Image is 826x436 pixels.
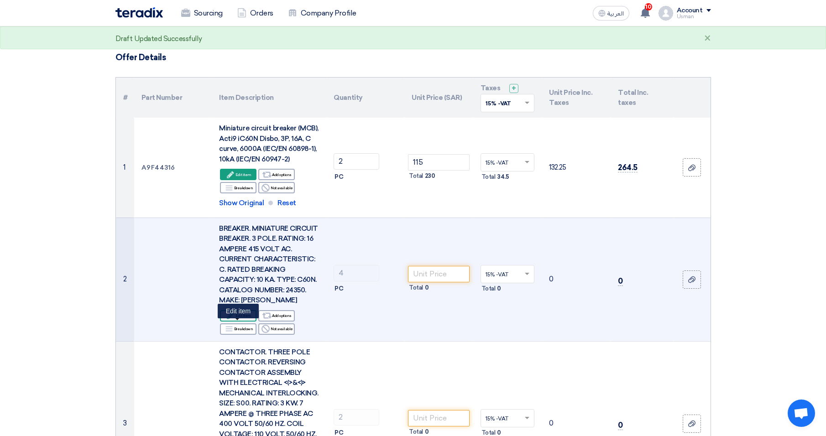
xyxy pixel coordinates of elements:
[212,78,326,118] th: Item Description
[425,171,435,181] span: 230
[220,182,256,193] div: Breakdown
[611,78,674,118] th: Total Inc. taxes
[115,7,163,18] img: Teradix logo
[408,154,470,171] input: Unit Price
[220,323,256,335] div: Breakdown
[607,10,624,17] span: العربية
[281,3,364,23] a: Company Profile
[258,323,295,335] div: Not available
[788,400,815,427] div: Open chat
[481,409,535,427] ng-select: VAT
[473,78,542,118] th: Taxes
[408,410,470,426] input: Unit Price
[645,3,652,10] span: 10
[618,420,623,430] span: 0
[115,34,202,44] div: Draft Updated Successfully
[174,3,230,23] a: Sourcing
[481,172,496,182] span: Total
[677,7,703,15] div: Account
[497,284,501,293] span: 0
[481,265,535,283] ng-select: VAT
[116,218,134,341] td: 2
[512,84,516,93] span: +
[481,284,496,293] span: Total
[219,123,319,164] div: Miniature circuit breaker (MCB), Acti9 iC60N Disbo, 3P, 16A, C curve, 6000A (IEC/EN 60898-1), 10k...
[334,409,379,426] input: RFQ_STEP1.ITEMS.2.AMOUNT_TITLE
[404,78,473,118] th: Unit Price (SAR)
[704,33,711,44] div: ×
[425,283,429,292] span: 0
[334,153,379,170] input: RFQ_STEP1.ITEMS.2.AMOUNT_TITLE
[334,265,379,281] input: RFQ_STEP1.ITEMS.2.AMOUNT_TITLE
[593,6,629,21] button: العربية
[326,78,404,118] th: Quantity
[618,163,638,172] span: 264.5
[219,224,318,305] span: BREAKER. MINIATURE CIRCUIT BREAKER. 3 POLE. RATING: 16 AMPERE 415 VOLT AC. CURRENT CHARACTERISTIC...
[497,172,509,182] span: 34.5
[220,169,256,180] div: Edit item
[542,78,611,118] th: Unit Price Inc. Taxes
[258,169,295,180] div: Add options
[219,198,264,208] span: Show Original
[258,310,295,322] div: Add options
[481,153,535,171] ng-select: VAT
[277,198,296,208] span: Reset
[116,118,134,218] td: 1
[677,14,711,19] div: Usman
[230,3,281,23] a: Orders
[542,118,611,218] td: 132.25
[659,6,673,21] img: profile_test.png
[409,283,423,292] span: Total
[134,118,212,218] td: A9F44316
[218,304,259,318] div: Edit item
[134,78,212,118] th: Part Number
[408,266,470,282] input: Unit Price
[542,218,611,341] td: 0
[335,172,343,182] span: PC
[116,78,134,118] th: #
[115,52,711,62] h3: Offer Details
[618,276,623,286] span: 0
[409,171,423,181] span: Total
[335,284,343,293] span: PC
[258,182,295,193] div: Not available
